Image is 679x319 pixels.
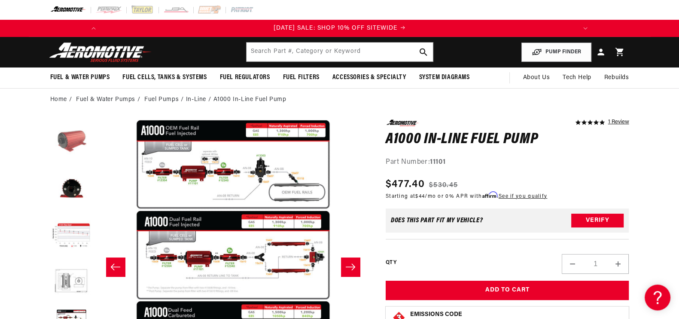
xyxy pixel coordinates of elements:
button: Slide right [341,258,360,276]
p: Starting at /mo or 0% APR with . [386,192,547,200]
span: Rebuilds [604,73,629,83]
button: search button [414,43,433,61]
li: A1000 In-Line Fuel Pump [213,95,286,104]
a: Home [50,95,67,104]
li: In-Line [186,95,213,104]
button: Verify [571,214,624,227]
img: Aeromotive [47,42,154,62]
div: 1 of 3 [102,24,577,33]
summary: Fuel & Water Pumps [44,67,116,88]
span: Tech Help [563,73,591,83]
span: $44 [415,194,425,199]
a: [DATE] SALE: SHOP 10% OFF SITEWIDE [102,24,577,33]
button: Translation missing: en.sections.announcements.next_announcement [577,20,594,37]
button: Slide left [106,258,125,276]
span: [DATE] SALE: SHOP 10% OFF SITEWIDE [274,25,397,31]
strong: Emissions Code [410,311,462,318]
summary: Fuel Filters [277,67,326,88]
button: Load image 2 in gallery view [50,120,93,163]
div: Does This part fit My vehicle? [391,217,483,224]
s: $530.45 [429,180,458,190]
button: Load image 3 in gallery view [50,167,93,210]
div: Part Number: [386,157,629,168]
summary: System Diagrams [413,67,476,88]
span: Fuel & Water Pumps [50,73,110,82]
input: Search by Part Number, Category or Keyword [247,43,433,61]
span: Accessories & Specialty [332,73,406,82]
summary: Tech Help [556,67,597,88]
div: Announcement [102,24,577,33]
strong: 11101 [430,159,445,166]
span: System Diagrams [419,73,470,82]
a: 1 reviews [608,120,629,126]
a: See if you qualify - Learn more about Affirm Financing (opens in modal) [499,194,547,199]
span: About Us [523,74,550,81]
a: Fuel Pumps [144,95,179,104]
span: Affirm [482,192,497,198]
span: $477.40 [386,177,425,192]
a: Fuel & Water Pumps [76,95,135,104]
summary: Accessories & Specialty [326,67,413,88]
summary: Rebuilds [598,67,636,88]
nav: breadcrumbs [50,95,629,104]
button: PUMP FINDER [521,43,591,62]
summary: Fuel Regulators [213,67,277,88]
h1: A1000 In-Line Fuel Pump [386,133,629,147]
button: Add to Cart [386,281,629,300]
label: QTY [386,259,396,267]
button: Load image 5 in gallery view [50,262,93,305]
summary: Fuel Cells, Tanks & Systems [116,67,213,88]
span: Fuel Filters [283,73,320,82]
a: About Us [516,67,556,88]
button: Translation missing: en.sections.announcements.previous_announcement [85,20,102,37]
span: Fuel Cells, Tanks & Systems [122,73,207,82]
button: Load image 4 in gallery view [50,215,93,258]
span: Fuel Regulators [220,73,270,82]
slideshow-component: Translation missing: en.sections.announcements.announcement_bar [29,20,651,37]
